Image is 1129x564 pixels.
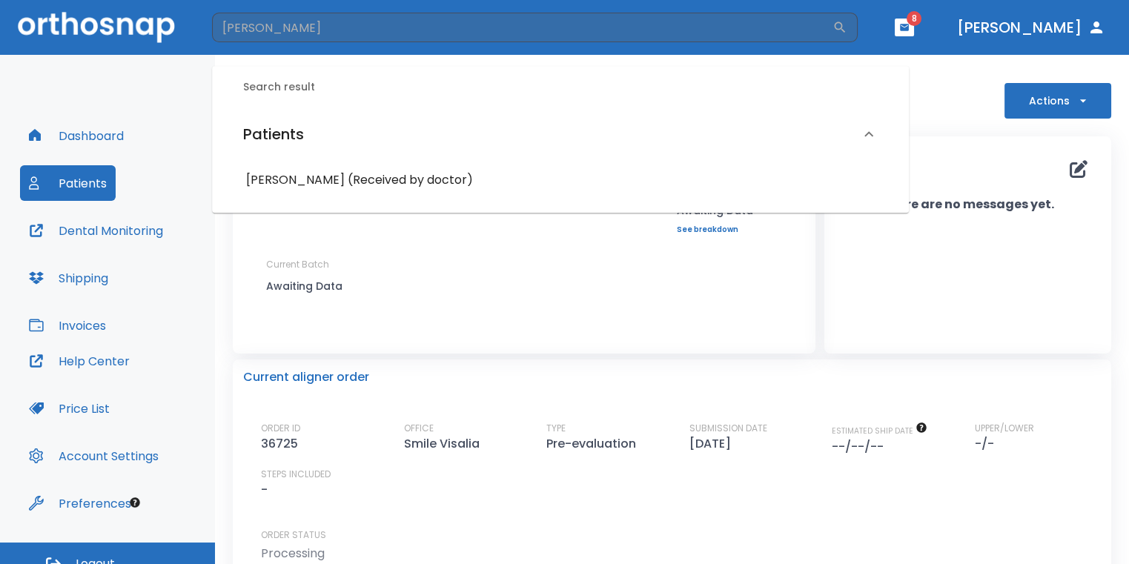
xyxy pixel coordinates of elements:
p: Awaiting Data [266,277,400,295]
span: The date will be available after approving treatment plan [832,425,927,437]
div: Patients [225,107,895,161]
button: Shipping [20,260,117,296]
p: Smile Visalia [404,435,486,453]
img: Orthosnap [18,12,175,42]
button: Invoices [20,308,115,343]
p: SUBMISSION DATE [689,422,767,435]
button: Account Settings [20,438,168,474]
p: Current Batch [266,258,400,271]
p: - [261,481,268,499]
div: Tooltip anchor [128,496,142,509]
button: Dashboard [20,118,133,153]
p: Current aligner order [243,368,369,386]
p: -/- [975,435,1000,453]
h6: [PERSON_NAME] (Received by doctor) [246,170,875,190]
button: Actions [1004,83,1111,119]
button: Help Center [20,343,139,379]
button: Patients [20,165,116,201]
p: TYPE [546,422,566,435]
input: Search by Patient Name or Case # [212,13,832,42]
button: Dental Monitoring [20,213,172,248]
p: There are no messages yet. [824,196,1111,213]
p: OFFICE [404,422,434,435]
p: Pre-evaluation [546,435,642,453]
h6: Patients [243,122,304,146]
p: Processing [261,545,325,563]
p: ORDER STATUS [261,528,1101,542]
p: --/--/-- [832,438,890,456]
p: 36725 [261,435,304,453]
a: See breakdown [677,225,755,234]
span: 8 [907,11,921,26]
p: STEPS INCLUDED [261,468,331,481]
h6: Search result [243,79,895,96]
button: Preferences [20,485,140,521]
p: UPPER/LOWER [975,422,1034,435]
button: Price List [20,391,119,426]
p: [DATE] [689,435,737,453]
button: [PERSON_NAME] [951,14,1111,41]
p: ORDER ID [261,422,300,435]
